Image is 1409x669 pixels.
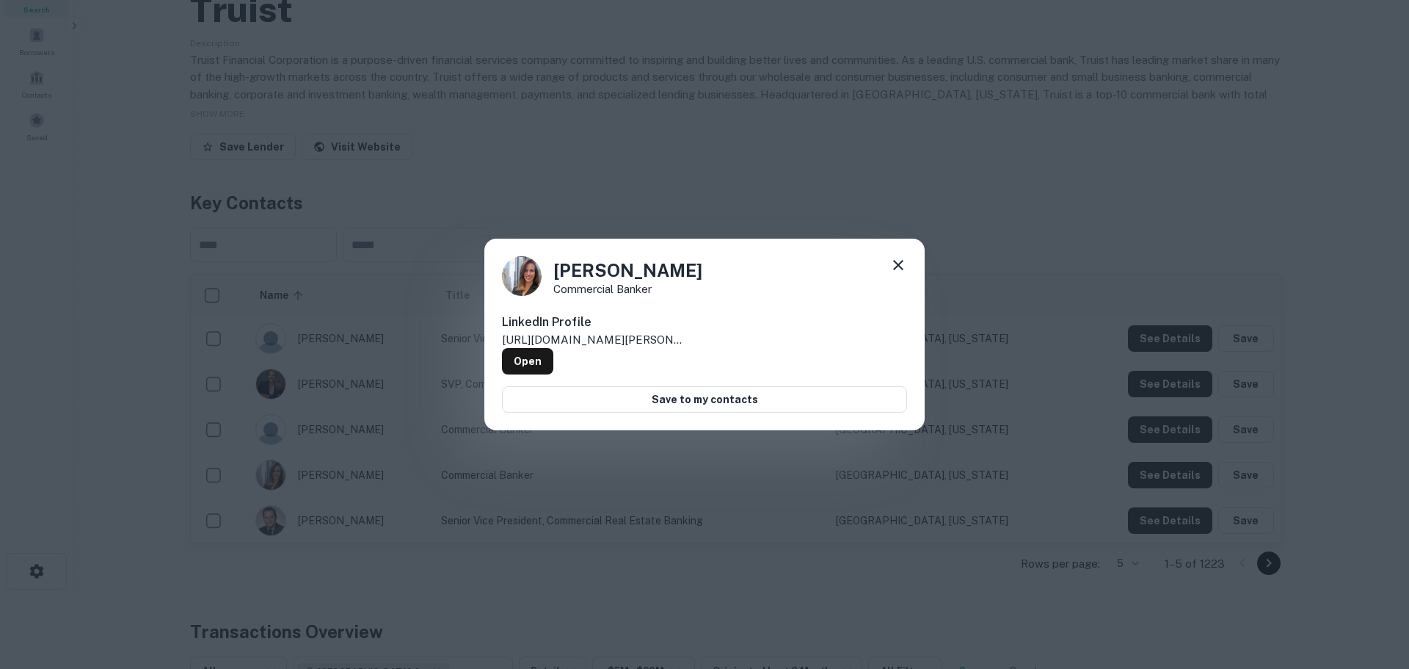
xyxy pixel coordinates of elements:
[502,386,907,413] button: Save to my contacts
[502,348,553,375] a: Open
[1336,552,1409,622] iframe: Chat Widget
[502,256,542,296] img: 1749609090469
[502,331,685,349] p: [URL][DOMAIN_NAME][PERSON_NAME]
[553,283,702,294] p: Commercial Banker
[502,314,907,331] h6: LinkedIn Profile
[553,257,702,283] h4: [PERSON_NAME]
